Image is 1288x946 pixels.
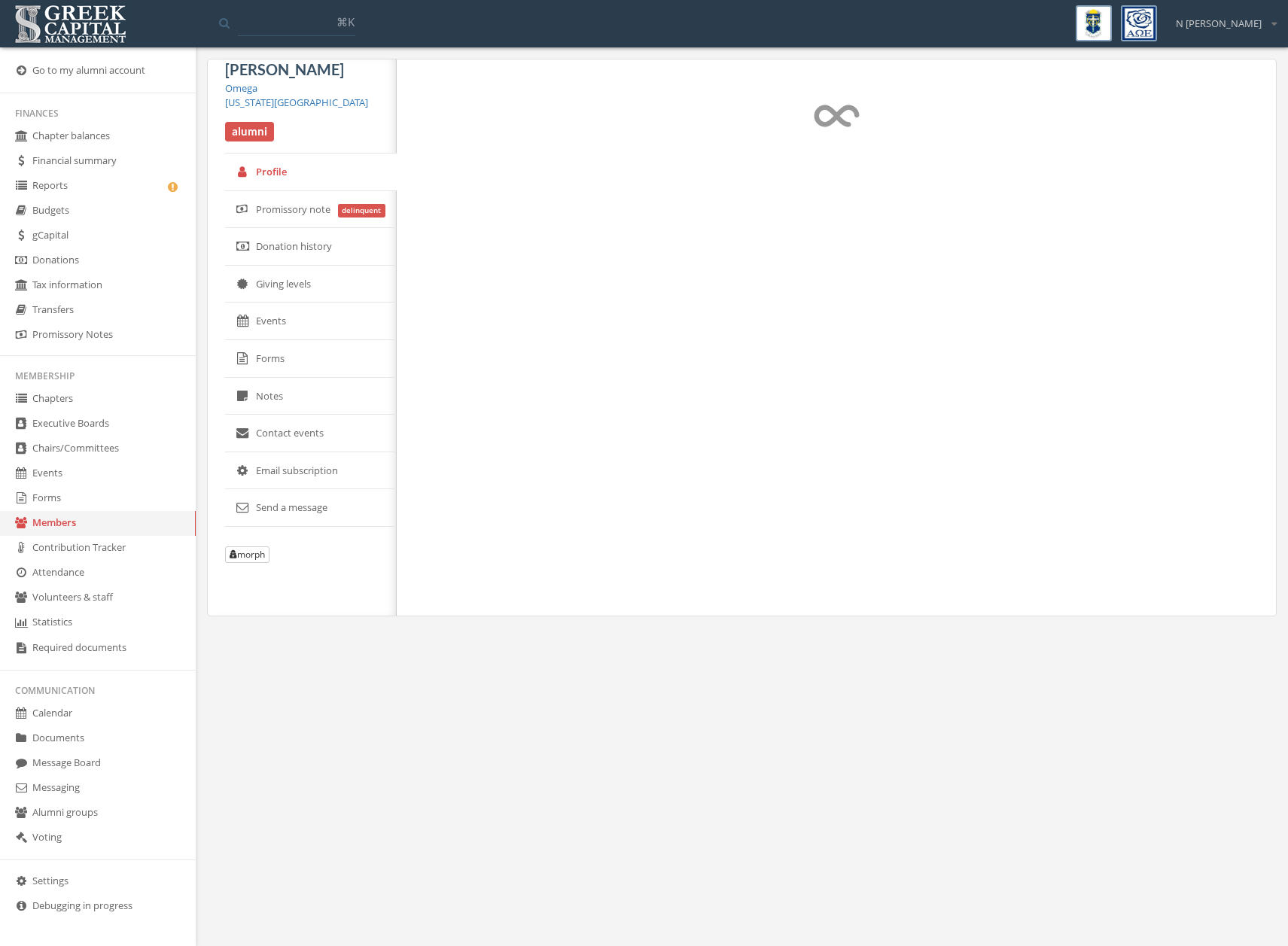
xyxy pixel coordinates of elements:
[225,191,397,229] a: Promissory note
[225,340,397,378] a: Forms
[225,489,397,527] a: Send a message
[225,81,257,95] a: Omega
[225,415,397,452] a: Contact events
[225,303,397,340] a: Events
[225,266,397,303] a: Giving levels
[225,546,269,563] button: morph
[225,378,397,415] a: Notes
[225,154,397,191] a: Profile
[225,452,397,490] a: Email subscription
[225,122,274,141] span: alumni
[225,60,344,78] span: [PERSON_NAME]
[225,96,368,109] a: [US_STATE][GEOGRAPHIC_DATA]
[1176,17,1262,31] span: N [PERSON_NAME]
[225,228,397,266] a: Donation history
[1166,5,1277,31] div: N [PERSON_NAME]
[336,14,355,29] span: ⌘K
[338,204,386,217] span: delinquent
